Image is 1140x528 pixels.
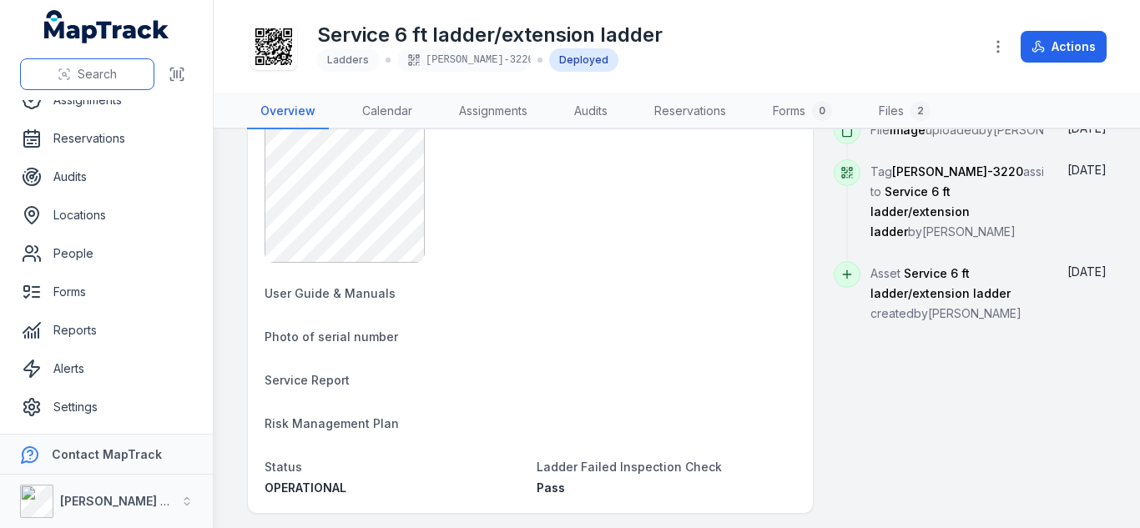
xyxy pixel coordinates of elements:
a: Forms0 [759,94,845,129]
span: Service 6 ft ladder/extension ladder [870,266,1011,300]
a: Overview [247,94,329,129]
span: image [890,123,926,137]
a: Forms [13,275,199,309]
span: Service Report [265,373,350,387]
span: Service 6 ft ladder/extension ladder [870,184,970,239]
a: Alerts [13,352,199,385]
a: MapTrack [44,10,169,43]
span: Asset created by [PERSON_NAME] [870,266,1021,320]
strong: [PERSON_NAME] Air [60,494,176,508]
a: Reservations [641,94,739,129]
a: Audits [561,94,621,129]
span: User Guide & Manuals [265,286,396,300]
a: Files2 [865,94,944,129]
span: Risk Management Plan [265,416,399,430]
span: Status [265,460,302,474]
a: Reservations [13,122,199,155]
span: File uploaded by [PERSON_NAME] [870,123,1087,137]
h1: Service 6 ft ladder/extension ladder [317,22,663,48]
time: 05/08/2025, 8:44:35 am [1067,264,1107,279]
span: Search [78,66,117,83]
a: Reports [13,314,199,347]
div: 2 [910,101,931,121]
span: [PERSON_NAME]-3220 [892,164,1023,179]
a: Locations [13,199,199,232]
button: Actions [1021,31,1107,63]
button: Search [20,58,154,90]
span: Tag assigned to by [PERSON_NAME] [870,164,1073,239]
div: [PERSON_NAME]-3220 [397,48,531,72]
div: 0 [812,101,832,121]
span: Photo of serial number [265,329,398,344]
strong: Contact MapTrack [52,447,162,461]
a: People [13,237,199,270]
span: Pass [537,480,565,495]
a: Calendar [349,94,426,129]
span: Ladders [327,53,369,66]
div: Deployed [549,48,618,72]
span: [DATE] [1067,163,1107,177]
a: Assignments [446,94,541,129]
time: 05/08/2025, 8:44:35 am [1067,163,1107,177]
span: Ladder Failed Inspection Check [537,460,722,474]
a: Settings [13,390,199,424]
a: Assignments [13,83,199,117]
a: Audits [13,160,199,194]
span: [DATE] [1067,264,1107,279]
span: OPERATIONAL [265,480,346,495]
